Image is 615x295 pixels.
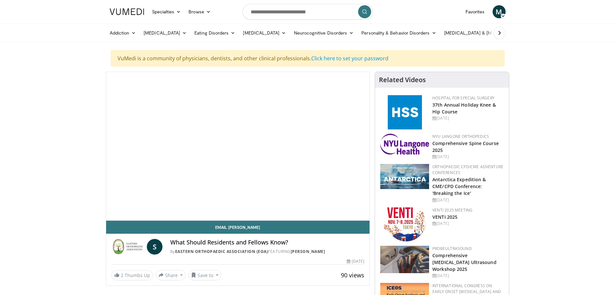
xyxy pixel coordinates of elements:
[341,271,364,279] span: 90 views
[121,272,123,278] span: 2
[432,221,504,227] div: [DATE]
[432,176,486,196] a: Antarctica Expedition & CME/CPD Conference: 'Breaking the Ice'
[311,55,388,62] a: Click here to set your password
[432,246,472,251] a: Probeultrasound
[175,249,268,254] a: Eastern Orthopaedic Association (EOA)
[170,249,365,255] div: By FEATURING
[440,26,533,39] a: [MEDICAL_DATA] & [MEDICAL_DATA]
[188,270,221,280] button: Save to
[357,26,440,39] a: Personality & Behavior Disorders
[347,258,364,264] div: [DATE]
[432,252,496,272] a: Comprehensive [MEDICAL_DATA] Ultrasound Workshop 2025
[111,50,505,66] div: VuMedi is a community of physicians, dentists, and other clinical professionals.
[111,239,144,255] img: Eastern Orthopaedic Association (EOA)
[432,102,496,115] a: 37th Annual Holiday Knee & Hip Course
[190,26,239,39] a: Eating Disorders
[170,239,365,246] h4: What Should Residents and Fellows Know?
[106,26,140,39] a: Addiction
[462,5,489,18] a: Favorites
[243,4,373,20] input: Search topics, interventions
[432,134,489,139] a: NYU Langone Orthopedics
[291,249,325,254] a: [PERSON_NAME]
[432,95,495,101] a: Hospital for Special Surgery
[379,76,426,84] h4: Related Videos
[111,270,153,280] a: 2 Thumbs Up
[239,26,290,39] a: [MEDICAL_DATA]
[432,115,504,121] div: [DATE]
[140,26,190,39] a: [MEDICAL_DATA]
[380,246,429,273] img: cda103ef-3d06-4b27-86e1-e0dffda84a25.jpg.150x105_q85_autocrop_double_scale_upscale_version-0.2.jpg
[185,5,215,18] a: Browse
[106,221,370,234] a: Email [PERSON_NAME]
[290,26,358,39] a: Neurocognitive Disorders
[156,270,186,280] button: Share
[432,154,504,160] div: [DATE]
[493,5,506,18] a: M
[432,164,503,175] a: Orthopaedic CPD/CME Adventure Conferences
[432,273,504,279] div: [DATE]
[380,164,429,189] img: 923097bc-eeff-4ced-9ace-206d74fb6c4c.png.150x105_q85_autocrop_double_scale_upscale_version-0.2.png
[106,72,370,221] video-js: Video Player
[432,140,499,153] a: Comprehensive Spine Course 2025
[432,214,457,220] a: VENTI 2025
[384,207,426,242] img: 60b07d42-b416-4309-bbc5-bc4062acd8fe.jpg.150x105_q85_autocrop_double_scale_upscale_version-0.2.jpg
[148,5,185,18] a: Specialties
[110,8,144,15] img: VuMedi Logo
[388,95,422,129] img: f5c2b4a9-8f32-47da-86a2-cd262eba5885.gif.150x105_q85_autocrop_double_scale_upscale_version-0.2.jpg
[432,197,504,203] div: [DATE]
[147,239,162,255] a: S
[380,134,429,155] img: 196d80fa-0fd9-4c83-87ed-3e4f30779ad7.png.150x105_q85_autocrop_double_scale_upscale_version-0.2.png
[432,207,472,213] a: VENTI 2025 Meeting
